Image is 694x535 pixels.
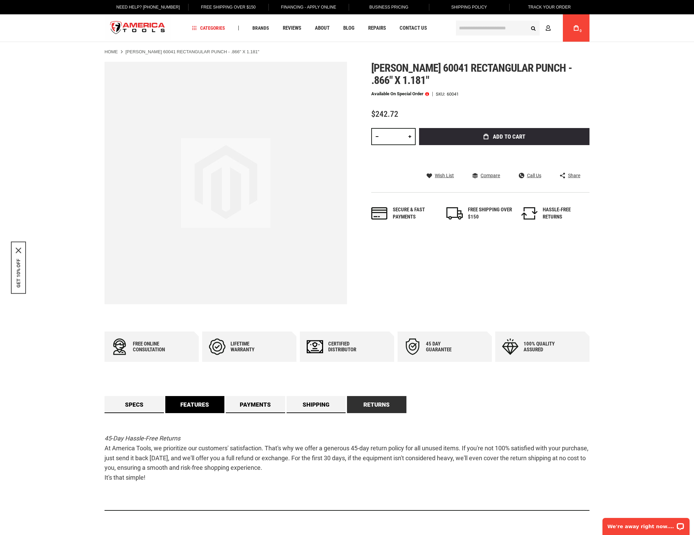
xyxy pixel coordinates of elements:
strong: [PERSON_NAME] 60041 RECTANGULAR PUNCH - .866" X 1.181" [125,49,259,54]
p: At America Tools, we prioritize our customers' satisfaction. That's why we offer a generous 45-da... [105,434,589,483]
div: Certified Distributor [328,341,369,353]
img: image.jpg [181,138,270,228]
div: 60041 [447,92,459,96]
div: FREE SHIPPING OVER $150 [468,206,512,221]
img: payments [371,207,388,220]
span: Reviews [283,26,301,31]
button: GET 10% OFF [16,258,21,287]
a: Repairs [365,24,389,33]
div: 100% quality assured [524,341,565,353]
img: shipping [446,207,463,220]
a: Brands [249,24,272,33]
a: store logo [105,15,171,41]
button: Search [527,22,540,34]
a: Wish List [427,172,454,179]
span: About [315,26,330,31]
div: HASSLE-FREE RETURNS [543,206,587,221]
a: Compare [472,172,500,179]
a: Categories [189,24,228,33]
strong: SKU [436,92,447,96]
a: Blog [340,24,358,33]
a: Call Us [519,172,541,179]
a: Specs [105,396,164,413]
a: About [312,24,333,33]
span: Repairs [368,26,386,31]
span: Brands [252,26,269,30]
div: 45 day Guarantee [426,341,467,353]
svg: close icon [16,248,21,253]
img: America Tools [105,15,171,41]
iframe: Secure express checkout frame [418,147,591,167]
span: Blog [343,26,355,31]
button: Add to Cart [419,128,589,145]
a: Returns [347,396,406,413]
a: 0 [570,14,583,42]
div: Secure & fast payments [393,206,437,221]
span: $242.72 [371,109,398,119]
span: Contact Us [400,26,427,31]
span: [PERSON_NAME] 60041 rectangular punch - .866" x 1.181" [371,61,572,87]
a: Features [165,396,225,413]
div: Free online consultation [133,341,174,353]
button: Close [16,248,21,253]
a: Reviews [280,24,304,33]
span: Add to Cart [493,134,525,140]
em: 45-Day Hassle-Free Returns [105,435,180,442]
iframe: LiveChat chat widget [598,513,694,535]
a: Shipping [287,396,346,413]
span: Categories [192,26,225,30]
span: Call Us [527,173,541,178]
span: Share [568,173,580,178]
img: returns [521,207,538,220]
p: Available on Special Order [371,91,429,96]
a: Contact Us [397,24,430,33]
span: 0 [580,29,582,33]
span: Compare [481,173,500,178]
div: Lifetime warranty [231,341,272,353]
a: Home [105,49,118,55]
span: Wish List [435,173,454,178]
span: Shipping Policy [451,5,487,10]
a: Payments [226,396,285,413]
